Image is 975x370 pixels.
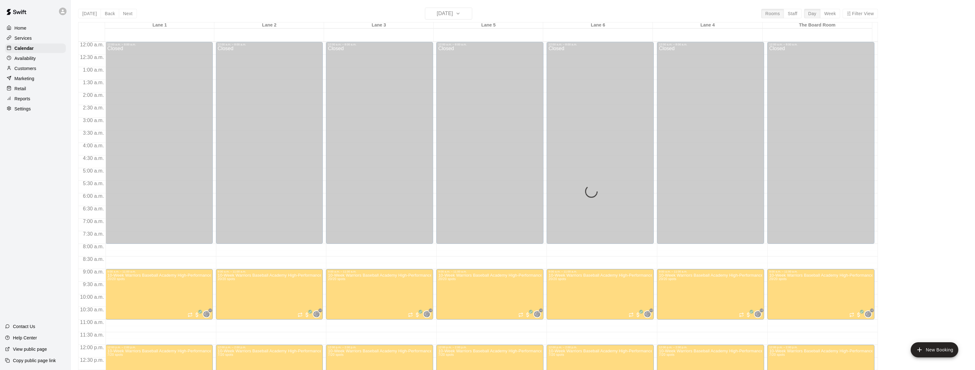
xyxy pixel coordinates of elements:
span: All customers have paid [304,312,310,318]
a: Home [5,23,66,33]
span: +2 [539,308,543,312]
div: Availability [5,54,66,63]
span: 6:30 a.m. [81,206,106,211]
div: Grayden Stauffer [203,310,210,318]
span: All customers have paid [635,312,641,318]
div: 9:00 a.m. – 11:00 a.m. [438,270,542,273]
div: 9:00 a.m. – 11:00 a.m.: 10-Week Warriors Baseball Academy High-Performance Baseball Development P... [106,269,213,320]
span: 5:30 a.m. [81,181,106,186]
span: 7:00 a.m. [81,219,106,224]
div: Grayden Stauffer [754,310,762,318]
div: 12:00 a.m. – 8:00 a.m.: Closed [326,42,433,244]
div: Closed [107,46,211,246]
span: 2:30 a.m. [81,105,106,110]
span: 7/20 spots filled [548,353,564,356]
div: 9:00 a.m. – 11:00 a.m.: 10-Week Warriors Baseball Academy High-Performance Baseball Development P... [767,269,874,320]
div: Lane 4 [653,22,763,28]
div: 12:00 a.m. – 8:00 a.m.: Closed [216,42,323,244]
p: Reports [15,96,30,102]
div: 9:00 a.m. – 11:00 a.m.: 10-Week Warriors Baseball Academy High-Performance Baseball Development P... [657,269,764,320]
p: Services [15,35,32,41]
div: The Board Room [763,22,872,28]
div: 12:00 a.m. – 8:00 a.m.: Closed [767,42,874,244]
span: All customers have paid [525,312,531,318]
span: Recurring event [188,312,193,317]
a: Calendar [5,44,66,53]
a: Retail [5,84,66,93]
span: 10:00 a.m. [78,294,106,300]
div: 12:00 p.m. – 2:00 p.m. [548,346,652,349]
div: Customers [5,64,66,73]
span: 10:30 a.m. [78,307,106,312]
a: Settings [5,104,66,114]
div: Services [5,33,66,43]
span: Grayden Stauffer & 2 others [205,310,210,318]
div: Closed [328,46,431,246]
div: Closed [659,46,762,246]
img: Grayden Stauffer [755,311,761,317]
a: Marketing [5,74,66,83]
span: Grayden Stauffer & 2 others [426,310,431,318]
div: 9:00 a.m. – 11:00 a.m.: 10-Week Warriors Baseball Academy High-Performance Baseball Development P... [326,269,433,320]
span: +2 [429,308,432,312]
span: Grayden Stauffer & 2 others [315,310,320,318]
div: 9:00 a.m. – 11:00 a.m. [548,270,652,273]
div: 12:00 p.m. – 2:00 p.m. [328,346,431,349]
div: 9:00 a.m. – 11:00 a.m.: 10-Week Warriors Baseball Academy High-Performance Baseball Development P... [436,269,543,320]
div: 9:00 a.m. – 11:00 a.m. [107,270,211,273]
div: 12:00 a.m. – 8:00 a.m.: Closed [657,42,764,244]
span: 4:30 a.m. [81,156,106,161]
div: 12:00 a.m. – 8:00 a.m.: Closed [106,42,213,244]
div: 9:00 a.m. – 11:00 a.m. [328,270,431,273]
p: Customers [15,65,36,72]
div: Grayden Stauffer [533,310,541,318]
span: Grayden Stauffer & 2 others [646,310,651,318]
span: 7/20 spots filled [769,353,785,356]
img: Grayden Stauffer [424,311,430,317]
div: 12:00 a.m. – 8:00 a.m. [659,43,762,46]
span: 7/20 spots filled [328,353,343,356]
span: 1:00 a.m. [81,67,106,73]
span: Recurring event [298,312,303,317]
div: 12:00 a.m. – 8:00 a.m.: Closed [547,42,654,244]
span: Recurring event [849,312,854,317]
p: Retail [15,85,26,92]
span: All customers have paid [745,312,752,318]
span: 12:30 a.m. [78,55,106,60]
span: 11:00 a.m. [78,320,106,325]
div: Lane 2 [214,22,324,28]
div: 12:00 a.m. – 8:00 a.m. [769,43,873,46]
span: Grayden Stauffer & 2 others [757,310,762,318]
div: Reports [5,94,66,103]
div: Closed [548,46,652,246]
img: Grayden Stauffer [203,311,210,317]
span: 20/20 spots filled [548,277,566,281]
div: 12:00 p.m. – 2:00 p.m. [107,346,211,349]
span: 4:00 a.m. [81,143,106,148]
div: 12:00 p.m. – 2:00 p.m. [659,346,762,349]
span: +2 [318,308,322,312]
img: Grayden Stauffer [644,311,651,317]
p: Help Center [13,335,37,341]
span: 7/20 spots filled [438,353,454,356]
span: Grayden Stauffer & 2 others [867,310,872,318]
div: 9:00 a.m. – 11:00 a.m. [218,270,321,273]
span: 20/20 spots filled [659,277,676,281]
div: Grayden Stauffer [864,310,872,318]
img: Grayden Stauffer [534,311,540,317]
p: Settings [15,106,31,112]
div: 9:00 a.m. – 11:00 a.m.: 10-Week Warriors Baseball Academy High-Performance Baseball Development P... [547,269,654,320]
span: 9:00 a.m. [81,269,106,274]
span: 7/20 spots filled [107,353,123,356]
img: Grayden Stauffer [313,311,320,317]
span: All customers have paid [414,312,421,318]
span: 12:00 a.m. [78,42,106,47]
span: Recurring event [739,312,744,317]
span: Recurring event [518,312,523,317]
div: 12:00 a.m. – 8:00 a.m. [218,43,321,46]
span: 12:30 p.m. [78,357,106,363]
span: +2 [870,308,874,312]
